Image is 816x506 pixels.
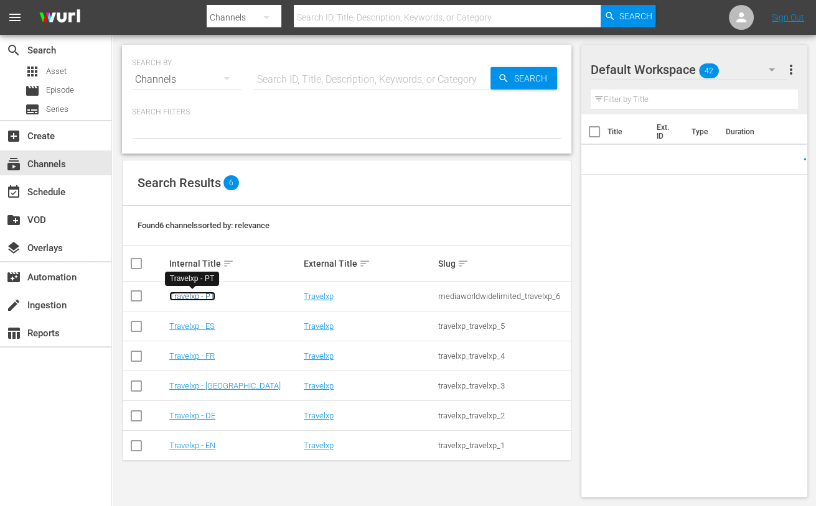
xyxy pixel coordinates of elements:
[169,411,215,420] a: Travelxp - DE
[683,114,718,149] th: Type
[25,83,40,98] span: Episode
[6,129,21,144] span: Create
[169,381,281,390] a: Travelxp - [GEOGRAPHIC_DATA]
[438,256,569,271] div: Slug
[46,84,74,96] span: Episode
[132,107,561,117] p: Search Filters:
[169,321,215,331] a: Travelxp - ES
[132,62,242,97] div: Channels
[169,292,215,301] a: Travelxp - PT
[699,58,719,84] span: 42
[718,114,792,149] th: Duration
[170,274,215,284] div: Travelxp - PT
[6,298,21,313] span: Ingestion
[457,258,469,269] span: sort
[6,157,21,172] span: Channels
[304,321,334,331] a: Travelxp
[438,321,569,331] div: travelxp_travelxp_5
[438,441,569,450] div: travelxp_travelxp_1
[772,12,804,22] a: Sign Out
[6,270,21,285] span: Automation
[30,3,90,32] img: ans4CAIJ8jUAAAAAAAAAAAAAAAAAAAAAAAAgQb4GAAAAAAAAAAAAAAAAAAAAAAAAJMjXAAAAAAAAAAAAAAAAAAAAAAAAgAT5G...
[46,65,67,78] span: Asset
[6,43,21,58] span: Search
[304,381,334,390] a: Travelxp
[490,67,557,90] button: Search
[6,326,21,341] span: Reports
[783,62,798,77] span: more_vert
[6,185,21,200] span: Schedule
[783,55,798,85] button: more_vert
[607,114,649,149] th: Title
[169,441,215,450] a: Travelxp - EN
[438,351,569,361] div: travelxp_travelxp_4
[6,241,21,255] span: Overlays
[438,411,569,420] div: travelxp_travelxp_2
[25,102,40,117] span: Series
[6,213,21,228] span: VOD
[649,114,683,149] th: Ext. ID
[304,351,334,361] a: Travelxp
[223,258,234,269] span: sort
[438,381,569,390] div: travelxp_travelxp_3
[438,292,569,301] div: mediaworldwidelimited_travelxp_6
[304,292,334,301] a: Travelxp
[304,411,334,420] a: Travelxp
[169,256,300,271] div: Internal Title
[25,64,40,79] span: Asset
[601,5,655,27] button: Search
[46,103,68,116] span: Series
[304,256,434,271] div: External Title
[591,52,787,87] div: Default Workspace
[7,10,22,25] span: menu
[304,441,334,450] a: Travelxp
[619,5,652,27] span: Search
[509,67,557,90] span: Search
[138,221,270,230] span: Found 6 channels sorted by: relevance
[223,175,239,190] span: 6
[169,351,215,361] a: Travelxp - FR
[359,258,370,269] span: sort
[138,175,221,190] span: Search Results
